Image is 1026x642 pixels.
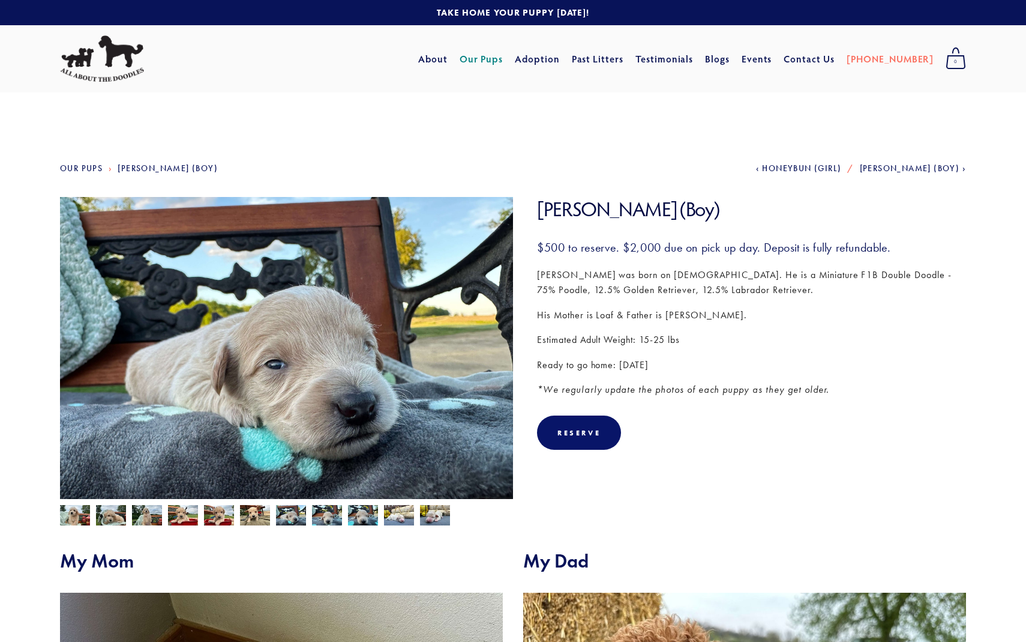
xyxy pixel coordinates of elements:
[204,505,234,528] img: Hayden 6.jpg
[537,267,966,298] p: [PERSON_NAME] was born on [DEMOGRAPHIC_DATA]. He is a Miniature F1B Double Doodle - 75% Poodle, 1...
[946,54,966,70] span: 0
[60,178,513,518] img: Hayden 3.jpg
[60,550,503,572] h2: My Mom
[557,428,601,437] div: Reserve
[418,48,448,70] a: About
[784,48,835,70] a: Contact Us
[240,505,270,528] img: Hayden 8.jpg
[384,504,414,527] img: Hayden 2.jpg
[60,505,90,528] img: Hayden 10.jpg
[537,240,966,255] h3: $500 to reserve. $2,000 due on pick up day. Deposit is fully refundable.
[420,504,450,527] img: Hayden 1.jpg
[515,48,560,70] a: Adoption
[860,163,966,174] a: [PERSON_NAME] (Boy)
[118,163,218,174] a: [PERSON_NAME] (Boy)
[762,163,841,174] span: Honeybun (Girl)
[523,550,966,572] h2: My Dad
[537,307,966,323] p: His Mother is Loaf & Father is [PERSON_NAME].
[537,384,829,395] em: *We regularly update the photos of each puppy as they get older.
[60,163,103,174] a: Our Pups
[537,197,966,222] h1: [PERSON_NAME] (Boy)
[705,48,730,70] a: Blogs
[460,48,503,70] a: Our Pups
[756,163,842,174] a: Honeybun (Girl)
[635,48,694,70] a: Testimonials
[847,48,934,70] a: [PHONE_NUMBER]
[168,505,198,528] img: Hayden 7.jpg
[132,505,162,528] img: Hayden 9.jpg
[940,44,972,74] a: 0 items in cart
[60,35,144,82] img: All About The Doodles
[572,52,624,65] a: Past Litters
[312,504,342,527] img: Hayden 4.jpg
[348,504,378,527] img: Hayden 5.jpg
[537,416,621,450] div: Reserve
[96,504,126,527] img: Hayden 11.jpg
[537,332,966,348] p: Estimated Adult Weight: 15-25 lbs
[276,504,306,527] img: Hayden 3.jpg
[742,48,772,70] a: Events
[860,163,960,174] span: [PERSON_NAME] (Boy)
[537,357,966,373] p: Ready to go home: [DATE]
